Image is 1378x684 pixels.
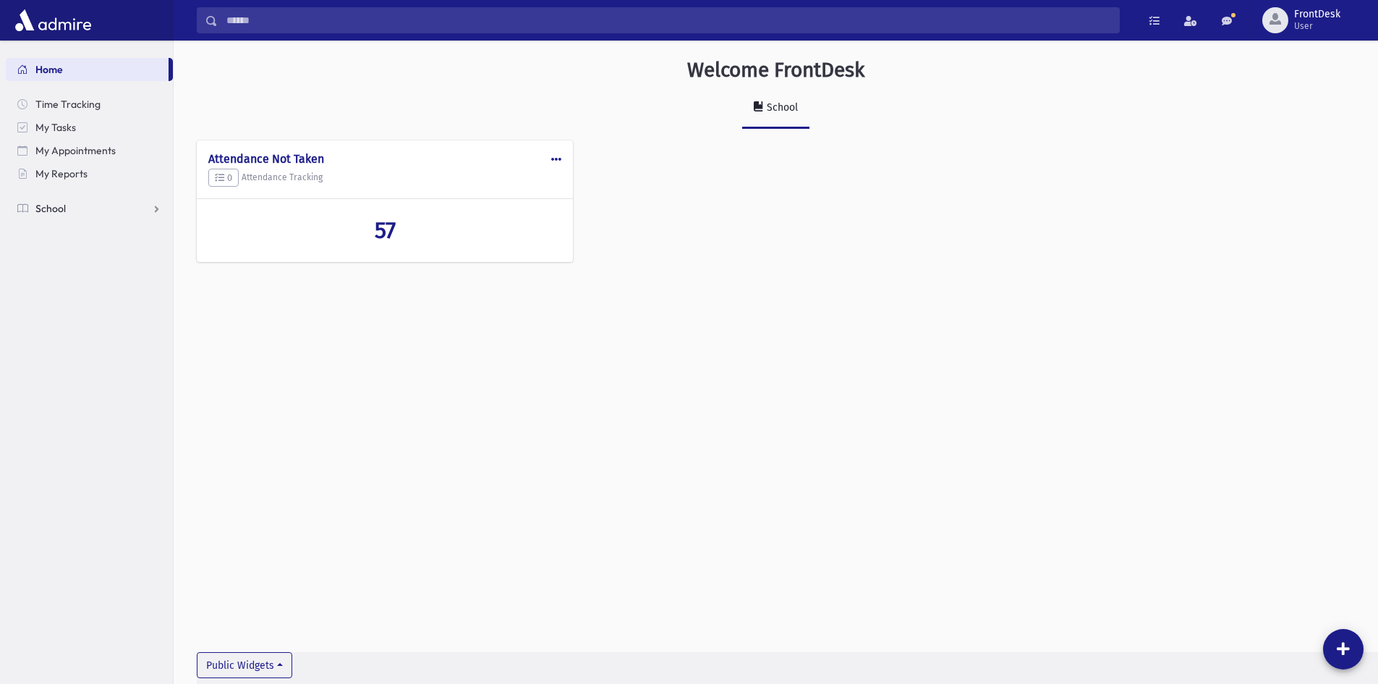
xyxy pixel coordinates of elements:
[6,116,173,139] a: My Tasks
[6,139,173,162] a: My Appointments
[208,169,239,187] button: 0
[6,93,173,116] a: Time Tracking
[6,162,173,185] a: My Reports
[1294,20,1340,32] span: User
[35,167,88,180] span: My Reports
[35,202,66,215] span: School
[375,216,396,244] span: 57
[215,172,232,183] span: 0
[35,98,101,111] span: Time Tracking
[208,169,561,187] h5: Attendance Tracking
[208,152,561,166] h4: Attendance Not Taken
[12,6,95,35] img: AdmirePro
[35,63,63,76] span: Home
[764,101,798,114] div: School
[35,144,116,157] span: My Appointments
[1294,9,1340,20] span: FrontDesk
[742,88,809,129] a: School
[687,58,864,83] h3: Welcome FrontDesk
[218,7,1119,33] input: Search
[208,216,561,244] a: 57
[6,58,169,81] a: Home
[6,197,173,220] a: School
[35,121,76,134] span: My Tasks
[197,652,292,678] button: Public Widgets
